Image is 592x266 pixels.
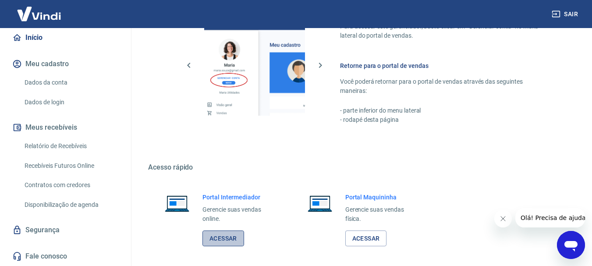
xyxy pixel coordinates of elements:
[345,231,387,247] a: Acessar
[11,247,121,266] a: Fale conosco
[345,205,418,223] p: Gerencie suas vendas física.
[11,220,121,240] a: Segurança
[340,106,550,115] p: - parte inferior do menu lateral
[557,231,585,259] iframe: Botão para abrir a janela de mensagens
[21,93,121,111] a: Dados de login
[11,118,121,137] button: Meus recebíveis
[21,176,121,194] a: Contratos com credores
[202,193,275,202] h6: Portal Intermediador
[202,231,244,247] a: Acessar
[345,193,418,202] h6: Portal Maquininha
[204,15,305,116] img: Imagem da dashboard mostrando o botão de gerenciar conta na sidebar no lado esquerdo
[21,196,121,214] a: Disponibilização de agenda
[202,205,275,223] p: Gerencie suas vendas online.
[494,210,512,227] iframe: Fechar mensagem
[301,193,338,214] img: Imagem de um notebook aberto
[11,28,121,47] a: Início
[159,193,195,214] img: Imagem de um notebook aberto
[21,74,121,92] a: Dados da conta
[550,6,581,22] button: Sair
[5,6,74,13] span: Olá! Precisa de ajuda?
[340,61,550,70] h6: Retorne para o portal de vendas
[340,77,550,96] p: Você poderá retornar para o portal de vendas através das seguintes maneiras:
[11,54,121,74] button: Meu cadastro
[148,163,571,172] h5: Acesso rápido
[21,157,121,175] a: Recebíveis Futuros Online
[340,22,550,40] p: Para acessar este gerenciador, basta clicar em “Gerenciar conta” no menu lateral do portal de ven...
[21,137,121,155] a: Relatório de Recebíveis
[11,0,67,27] img: Vindi
[340,115,550,124] p: - rodapé desta página
[515,208,585,227] iframe: Mensagem da empresa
